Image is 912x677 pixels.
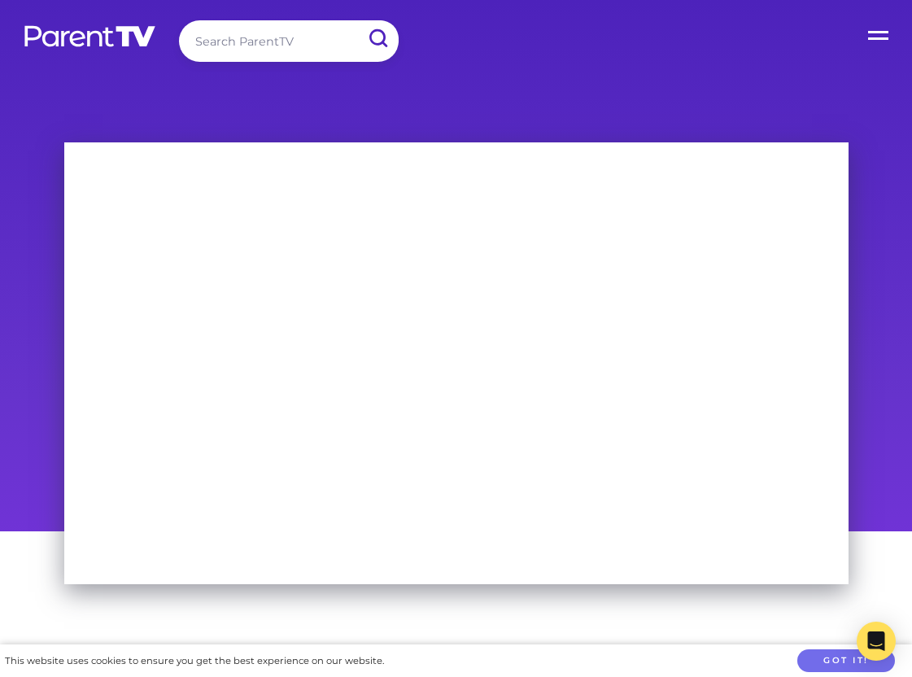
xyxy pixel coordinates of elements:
[356,20,399,57] input: Submit
[5,653,384,670] div: This website uses cookies to ensure you get the best experience on our website.
[23,24,157,48] img: parenttv-logo-white.4c85aaf.svg
[857,622,896,661] div: Open Intercom Messenger
[797,649,895,673] button: Got it!
[179,20,399,62] input: Search ParentTV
